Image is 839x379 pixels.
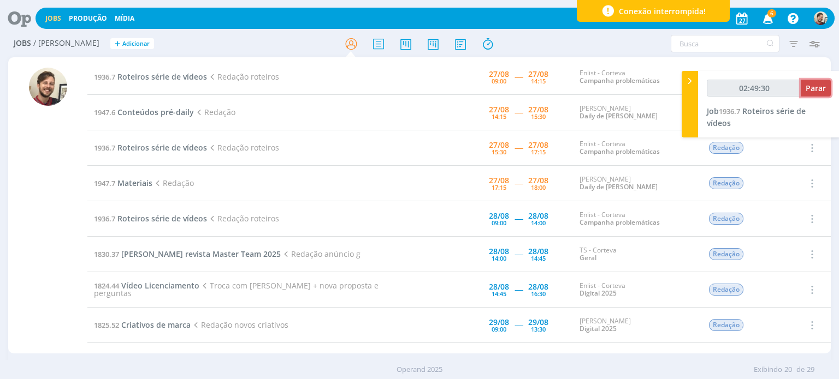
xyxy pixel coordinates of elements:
[94,107,194,117] a: 1947.6Conteúdos pré-daily
[489,283,509,291] div: 28/08
[492,326,506,332] div: 09:00
[489,248,509,255] div: 28/08
[94,178,152,188] a: 1947.7Materiais
[94,143,115,153] span: 1936.7
[42,14,64,23] button: Jobs
[515,320,523,330] span: -----
[528,177,548,184] div: 27/08
[111,14,138,23] button: Mídia
[528,212,548,220] div: 28/08
[580,182,658,191] a: Daily de [PERSON_NAME]
[94,249,281,259] a: 1830.37[PERSON_NAME] revista Master Team 2025
[531,220,546,226] div: 14:00
[528,283,548,291] div: 28/08
[707,106,806,128] span: Roteiros série de vídeos
[580,211,692,227] div: Enlist - Corteva
[115,38,120,50] span: +
[94,280,199,291] a: 1824.44Vídeo Licenciamento
[492,255,506,261] div: 14:00
[207,142,279,153] span: Redação roteiros
[117,107,194,117] span: Conteúdos pré-daily
[94,178,115,188] span: 1947.7
[709,142,743,154] span: Redação
[784,364,792,375] span: 20
[33,39,99,48] span: / [PERSON_NAME]
[580,324,617,333] a: Digital 2025
[580,246,692,262] div: TS - Corteva
[492,184,506,190] div: 17:15
[515,213,523,224] span: -----
[709,284,743,296] span: Redação
[94,249,119,259] span: 1830.37
[207,213,279,224] span: Redação roteiros
[528,106,548,113] div: 27/08
[121,280,199,291] span: Vídeo Licenciamento
[94,71,207,82] a: 1936.7Roteiros série de vídeos
[528,248,548,255] div: 28/08
[69,14,107,23] a: Produção
[489,70,509,78] div: 27/08
[94,107,115,117] span: 1947.6
[754,364,782,375] span: Exibindo
[528,141,548,149] div: 27/08
[191,320,288,330] span: Redação novos criativos
[580,253,596,262] a: Geral
[709,213,743,225] span: Redação
[515,284,523,294] span: -----
[117,213,207,224] span: Roteiros série de vídeos
[580,76,660,85] a: Campanha problemáticas
[94,320,191,330] a: 1825.52Criativos de marca
[117,71,207,82] span: Roteiros série de vídeos
[531,78,546,84] div: 14:15
[531,184,546,190] div: 18:00
[719,106,740,116] span: 1936.7
[767,9,776,17] span: 6
[29,68,67,106] img: G
[94,214,115,224] span: 1936.7
[796,364,805,375] span: de
[94,280,378,298] span: Troca com [PERSON_NAME] + nova proposta e perguntas
[117,178,152,188] span: Materiais
[756,9,778,28] button: 6
[531,255,546,261] div: 14:45
[813,9,828,28] button: G
[619,5,706,17] span: Conexão interrompida!
[580,140,692,156] div: Enlist - Corteva
[814,11,828,25] img: G
[492,149,506,155] div: 15:30
[515,249,523,259] span: -----
[94,72,115,82] span: 1936.7
[528,318,548,326] div: 29/08
[121,249,281,259] span: [PERSON_NAME] revista Master Team 2025
[580,218,660,227] a: Campanha problemáticas
[489,106,509,113] div: 27/08
[207,71,279,82] span: Redação roteiros
[152,178,193,188] span: Redação
[531,113,546,119] div: 15:30
[709,319,743,331] span: Redação
[528,70,548,78] div: 27/08
[492,78,506,84] div: 09:00
[580,105,692,121] div: [PERSON_NAME]
[515,71,523,82] span: -----
[94,142,207,153] a: 1936.7Roteiros série de vídeos
[45,14,61,23] a: Jobs
[531,291,546,297] div: 16:30
[801,80,831,97] button: Parar
[515,178,523,188] span: -----
[14,39,31,48] span: Jobs
[515,142,523,153] span: -----
[580,111,658,121] a: Daily de [PERSON_NAME]
[110,38,154,50] button: +Adicionar
[709,248,743,260] span: Redação
[580,69,692,85] div: Enlist - Corteva
[580,176,692,191] div: [PERSON_NAME]
[492,220,506,226] div: 09:00
[671,35,779,52] input: Busca
[515,107,523,117] span: -----
[115,14,134,23] a: Mídia
[489,212,509,220] div: 28/08
[489,177,509,184] div: 27/08
[121,320,191,330] span: Criativos de marca
[580,282,692,298] div: Enlist - Corteva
